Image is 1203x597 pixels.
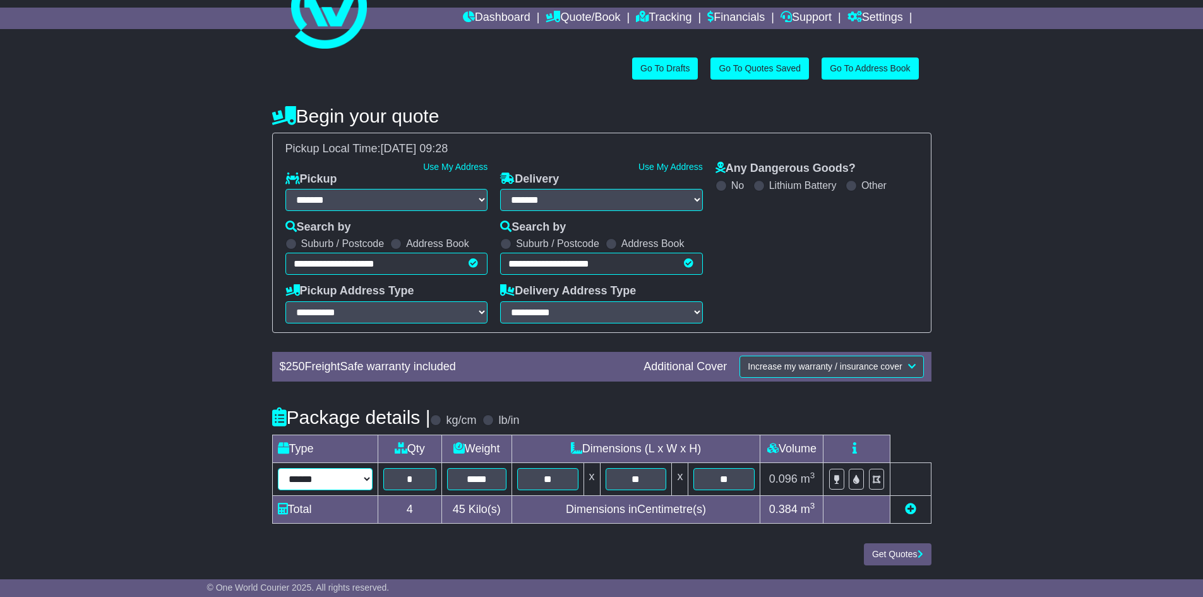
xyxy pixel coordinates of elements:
td: x [584,462,600,495]
a: Go To Quotes Saved [710,57,809,80]
label: Delivery Address Type [500,284,636,298]
a: Financials [707,8,765,29]
td: Total [272,495,378,523]
td: Type [272,435,378,462]
label: Any Dangerous Goods? [715,162,856,176]
div: Additional Cover [637,360,733,374]
button: Increase my warranty / insurance cover [739,356,923,378]
span: m [801,473,815,485]
span: © One World Courier 2025. All rights reserved. [207,582,390,593]
a: Go To Address Book [822,57,918,80]
a: Settings [847,8,903,29]
label: No [731,179,744,191]
span: m [801,503,815,516]
td: Qty [378,435,441,462]
h4: Package details | [272,407,431,428]
span: 0.096 [769,473,798,485]
td: x [672,462,688,495]
label: Search by [285,220,351,234]
div: Pickup Local Time: [279,142,925,156]
div: $ FreightSafe warranty included [273,360,638,374]
label: Address Book [621,238,685,250]
label: kg/cm [446,414,476,428]
label: Suburb / Postcode [301,238,385,250]
td: Dimensions in Centimetre(s) [512,495,760,523]
td: Weight [441,435,512,462]
span: Increase my warranty / insurance cover [748,361,902,371]
a: Use My Address [423,162,488,172]
a: Quote/Book [546,8,620,29]
a: Add new item [905,503,916,516]
span: [DATE] 09:28 [381,142,448,155]
button: Get Quotes [864,543,931,565]
label: Delivery [500,172,559,186]
td: Dimensions (L x W x H) [512,435,760,462]
a: Go To Drafts [632,57,698,80]
label: Other [861,179,887,191]
span: 0.384 [769,503,798,516]
td: Kilo(s) [441,495,512,523]
span: 250 [286,360,305,373]
td: Volume [760,435,823,462]
label: Suburb / Postcode [516,238,599,250]
a: Use My Address [638,162,703,172]
label: Pickup [285,172,337,186]
a: Support [781,8,832,29]
a: Dashboard [463,8,530,29]
label: lb/in [498,414,519,428]
h4: Begin your quote [272,106,931,126]
label: Pickup Address Type [285,284,414,298]
td: 4 [378,495,441,523]
label: Search by [500,220,566,234]
sup: 3 [810,471,815,480]
sup: 3 [810,501,815,510]
a: Tracking [636,8,691,29]
span: 45 [453,503,465,516]
label: Lithium Battery [769,179,837,191]
label: Address Book [406,238,469,250]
